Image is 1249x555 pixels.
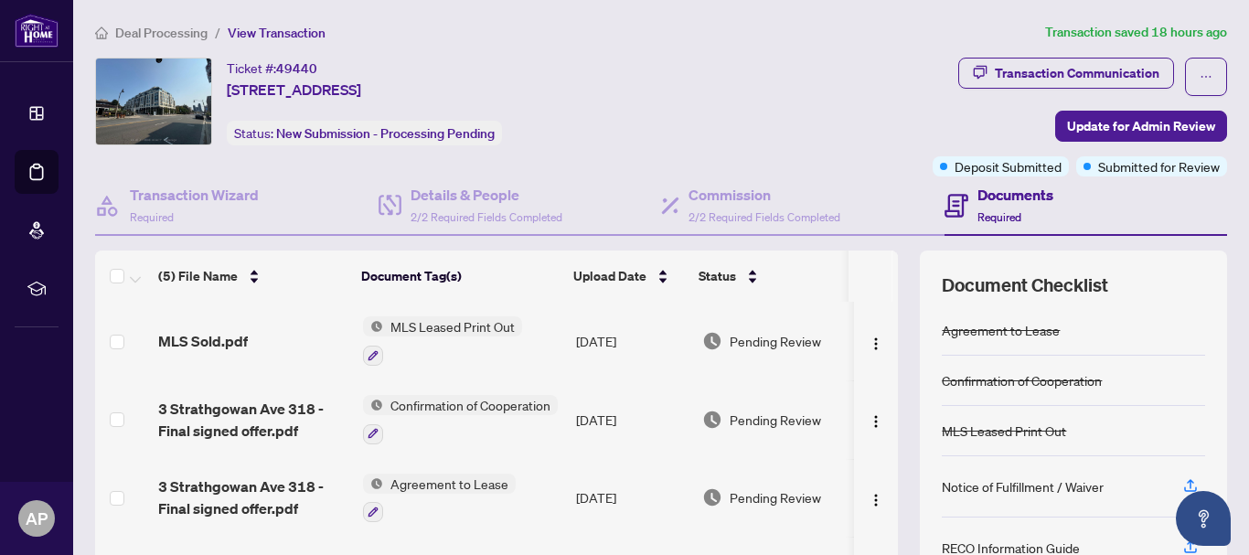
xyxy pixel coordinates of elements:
button: Logo [861,405,891,434]
th: (5) File Name [151,251,354,302]
span: 49440 [276,60,317,77]
img: Document Status [702,487,722,507]
span: [STREET_ADDRESS] [227,79,361,101]
span: 3 Strathgowan Ave 318 - Final signed offer.pdf [158,475,348,519]
span: MLS Leased Print Out [383,316,522,336]
button: Update for Admin Review [1055,111,1227,142]
img: Status Icon [363,395,383,415]
th: Document Tag(s) [354,251,567,302]
th: Upload Date [566,251,691,302]
img: Logo [869,414,883,429]
span: Document Checklist [942,272,1108,298]
h4: Details & People [411,184,562,206]
span: 2/2 Required Fields Completed [689,210,840,224]
span: Required [977,210,1021,224]
button: Transaction Communication [958,58,1174,89]
div: Notice of Fulfillment / Waiver [942,476,1104,496]
img: Status Icon [363,474,383,494]
span: Update for Admin Review [1067,112,1215,141]
div: Ticket #: [227,58,317,79]
h4: Transaction Wizard [130,184,259,206]
div: Transaction Communication [995,59,1159,88]
div: MLS Leased Print Out [942,421,1066,441]
span: Required [130,210,174,224]
span: 3 Strathgowan Ave 318 - Final signed offer.pdf [158,398,348,442]
article: Transaction saved 18 hours ago [1045,22,1227,43]
span: Pending Review [730,487,821,507]
td: [DATE] [569,459,695,538]
button: Status IconAgreement to Lease [363,474,516,523]
span: Agreement to Lease [383,474,516,494]
span: Upload Date [573,266,646,286]
span: MLS Sold.pdf [158,330,248,352]
span: 2/2 Required Fields Completed [411,210,562,224]
button: Open asap [1176,491,1231,546]
div: Agreement to Lease [942,320,1060,340]
span: Submitted for Review [1098,156,1220,176]
span: home [95,27,108,39]
img: Logo [869,493,883,507]
span: AP [26,506,48,531]
h4: Documents [977,184,1053,206]
span: Pending Review [730,410,821,430]
button: Logo [861,326,891,356]
span: Pending Review [730,331,821,351]
td: [DATE] [569,380,695,459]
span: Status [699,266,736,286]
img: Document Status [702,331,722,351]
span: Confirmation of Cooperation [383,395,558,415]
img: logo [15,14,59,48]
img: IMG-C12282133_1.jpg [96,59,211,144]
span: New Submission - Processing Pending [276,125,495,142]
img: Status Icon [363,316,383,336]
img: Document Status [702,410,722,430]
span: Deal Processing [115,25,208,41]
th: Status [691,251,849,302]
button: Status IconConfirmation of Cooperation [363,395,558,444]
img: Logo [869,336,883,351]
span: Deposit Submitted [955,156,1062,176]
button: Status IconMLS Leased Print Out [363,316,522,366]
td: [DATE] [569,302,695,380]
span: ellipsis [1200,70,1212,83]
li: / [215,22,220,43]
h4: Commission [689,184,840,206]
span: View Transaction [228,25,326,41]
div: Status: [227,121,502,145]
span: (5) File Name [158,266,238,286]
div: Confirmation of Cooperation [942,370,1102,390]
button: Logo [861,483,891,512]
